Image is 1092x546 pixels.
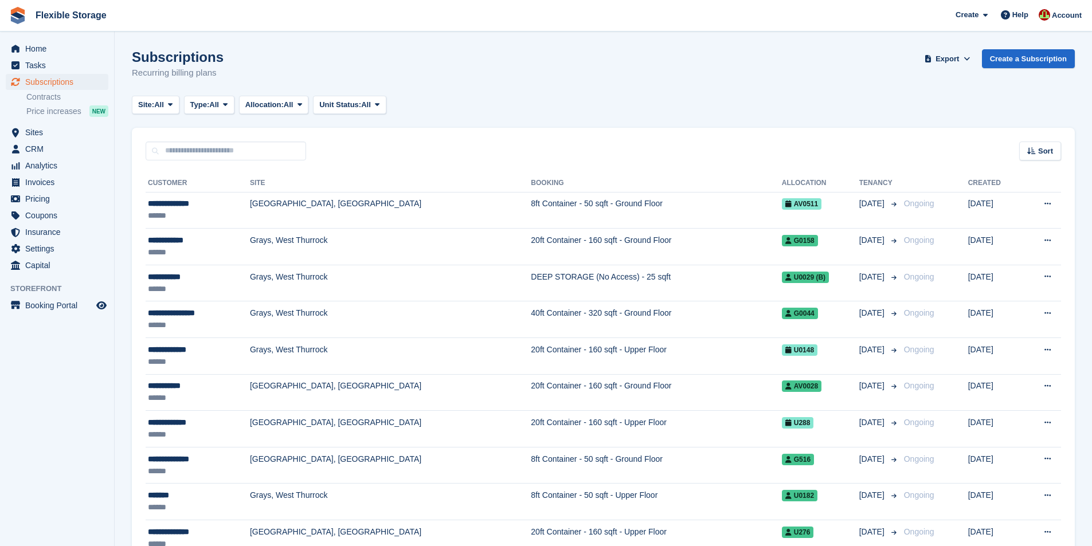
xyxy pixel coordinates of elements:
span: Ongoing [904,308,934,317]
td: [GEOGRAPHIC_DATA], [GEOGRAPHIC_DATA] [250,192,531,229]
span: Site: [138,99,154,111]
span: [DATE] [859,526,887,538]
span: Settings [25,241,94,257]
span: U0148 [782,344,817,356]
a: menu [6,141,108,157]
a: menu [6,191,108,207]
span: [DATE] [859,271,887,283]
span: [DATE] [859,453,887,465]
span: Tasks [25,57,94,73]
span: All [209,99,219,111]
span: Insurance [25,224,94,240]
span: Price increases [26,106,81,117]
span: Account [1052,10,1082,21]
button: Unit Status: All [313,96,386,115]
a: menu [6,257,108,273]
td: [GEOGRAPHIC_DATA], [GEOGRAPHIC_DATA] [250,374,531,411]
span: G0044 [782,308,818,319]
td: [DATE] [968,374,1022,411]
span: U0182 [782,490,817,501]
a: Contracts [26,92,108,103]
span: Ongoing [904,490,934,500]
span: [DATE] [859,489,887,501]
td: Grays, West Thurrock [250,484,531,520]
span: Coupons [25,207,94,223]
span: All [361,99,371,111]
a: menu [6,224,108,240]
a: menu [6,41,108,57]
td: 20ft Container - 160 sqft - Ground Floor [531,229,781,265]
td: Grays, West Thurrock [250,301,531,338]
span: [DATE] [859,380,887,392]
span: [DATE] [859,234,887,246]
td: [GEOGRAPHIC_DATA], [GEOGRAPHIC_DATA] [250,447,531,484]
span: Subscriptions [25,74,94,90]
span: CRM [25,141,94,157]
span: G0158 [782,235,818,246]
span: Ongoing [904,527,934,536]
img: stora-icon-8386f47178a22dfd0bd8f6a31ec36ba5ce8667c1dd55bd0f319d3a0aa187defe.svg [9,7,26,24]
h1: Subscriptions [132,49,224,65]
span: Booking Portal [25,297,94,313]
span: Ongoing [904,235,934,245]
span: Ongoing [904,454,934,463]
a: Price increases NEW [26,105,108,117]
td: Grays, West Thurrock [250,338,531,375]
td: [DATE] [968,447,1022,484]
span: Type: [190,99,210,111]
th: Created [968,174,1022,193]
span: Allocation: [245,99,284,111]
a: Flexible Storage [31,6,111,25]
a: menu [6,297,108,313]
span: Create [956,9,979,21]
a: Create a Subscription [982,49,1075,68]
button: Site: All [132,96,179,115]
span: G516 [782,454,814,465]
td: [DATE] [968,411,1022,447]
td: 8ft Container - 50 sqft - Upper Floor [531,484,781,520]
a: menu [6,74,108,90]
span: Pricing [25,191,94,207]
button: Type: All [184,96,234,115]
span: Ongoing [904,199,934,208]
span: Analytics [25,158,94,174]
span: [DATE] [859,417,887,429]
td: 20ft Container - 160 sqft - Ground Floor [531,374,781,411]
a: menu [6,174,108,190]
a: menu [6,158,108,174]
td: DEEP STORAGE (No Access) - 25 sqft [531,265,781,301]
span: [DATE] [859,307,887,319]
th: Site [250,174,531,193]
th: Booking [531,174,781,193]
td: 20ft Container - 160 sqft - Upper Floor [531,338,781,375]
td: [DATE] [968,192,1022,229]
span: All [154,99,164,111]
td: [DATE] [968,338,1022,375]
button: Allocation: All [239,96,309,115]
a: menu [6,207,108,223]
td: 40ft Container - 320 sqft - Ground Floor [531,301,781,338]
span: All [284,99,293,111]
td: [DATE] [968,229,1022,265]
button: Export [922,49,973,68]
img: David Jones [1039,9,1050,21]
td: [DATE] [968,265,1022,301]
td: [DATE] [968,484,1022,520]
td: [GEOGRAPHIC_DATA], [GEOGRAPHIC_DATA] [250,411,531,447]
span: Unit Status: [319,99,361,111]
div: NEW [89,105,108,117]
span: U288 [782,417,814,429]
td: 8ft Container - 50 sqft - Ground Floor [531,447,781,484]
th: Allocation [782,174,859,193]
a: Preview store [95,298,108,312]
span: Capital [25,257,94,273]
span: Sites [25,124,94,140]
span: Home [25,41,94,57]
p: Recurring billing plans [132,66,224,80]
td: 8ft Container - 50 sqft - Ground Floor [531,192,781,229]
th: Tenancy [859,174,899,193]
td: Grays, West Thurrock [250,229,531,265]
th: Customer [146,174,250,193]
span: Help [1012,9,1028,21]
td: [DATE] [968,301,1022,338]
